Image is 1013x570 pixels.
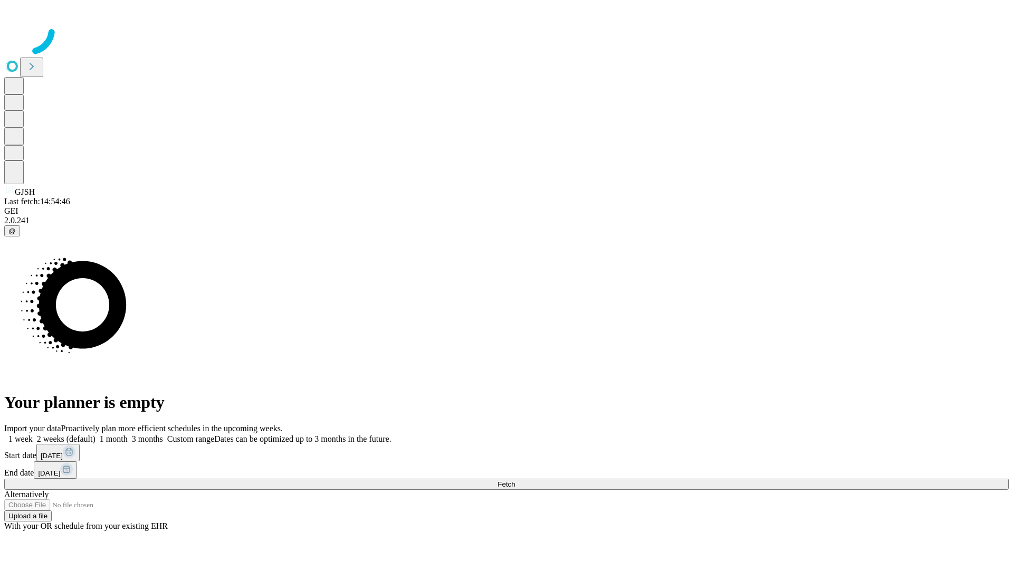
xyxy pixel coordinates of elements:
[37,434,95,443] span: 2 weeks (default)
[61,424,283,433] span: Proactively plan more efficient schedules in the upcoming weeks.
[4,521,168,530] span: With your OR schedule from your existing EHR
[4,206,1009,216] div: GEI
[4,393,1009,412] h1: Your planner is empty
[132,434,163,443] span: 3 months
[4,424,61,433] span: Import your data
[4,479,1009,490] button: Fetch
[498,480,515,488] span: Fetch
[38,469,60,477] span: [DATE]
[15,187,35,196] span: GJSH
[4,197,70,206] span: Last fetch: 14:54:46
[4,490,49,499] span: Alternatively
[4,225,20,236] button: @
[41,452,63,460] span: [DATE]
[4,216,1009,225] div: 2.0.241
[34,461,77,479] button: [DATE]
[4,461,1009,479] div: End date
[167,434,214,443] span: Custom range
[8,434,33,443] span: 1 week
[4,510,52,521] button: Upload a file
[214,434,391,443] span: Dates can be optimized up to 3 months in the future.
[36,444,80,461] button: [DATE]
[4,444,1009,461] div: Start date
[8,227,16,235] span: @
[100,434,128,443] span: 1 month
